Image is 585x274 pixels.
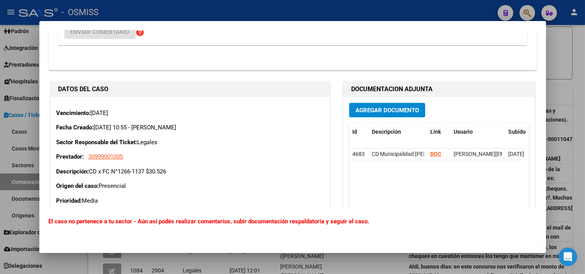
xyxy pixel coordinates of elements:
datatable-header-cell: Link [427,124,451,140]
span: [DATE] [508,151,524,157]
p: [DATE] [57,109,324,118]
strong: Prioridad: [57,197,82,204]
strong: Prestador: [57,153,84,160]
span: Media [82,197,98,204]
p: CD x FC N°1266-1137 $30.526 [57,167,324,176]
p: Presencial [57,182,324,191]
h1: DOCUMENTACION ADJUNTA [351,85,527,94]
span: Agregar Documento [355,107,419,114]
button: Enviar comentario [64,25,136,39]
strong: Origen del caso: [57,182,99,189]
span: Link [430,129,441,135]
strong: Descripción: [57,168,89,175]
span: Subido [508,129,526,135]
iframe: Intercom live chat [558,247,577,266]
span: CD Municipalidad [PERSON_NAME][GEOGRAPHIC_DATA] [372,151,509,157]
mat-icon: help [136,28,145,37]
strong: Fecha Creado: [57,124,94,131]
span: Usuario [454,129,473,135]
strong: Vencimiento: [57,110,91,117]
datatable-header-cell: Subido [505,124,544,140]
p: Legales [57,138,324,147]
span: Descripción [372,129,401,135]
a: DOC [430,151,441,157]
datatable-header-cell: Id [349,124,369,140]
span: Id [352,129,357,135]
p: [DATE] 10:55 - [PERSON_NAME] [57,123,324,132]
datatable-header-cell: Descripción [369,124,427,140]
div: 4683 [352,150,366,159]
span: Enviar comentario [71,28,129,35]
strong: DATOS DEL CASO [58,85,109,93]
span: 30999001005 [89,153,123,160]
strong: Sector Responsable del Ticket: [57,139,138,146]
b: El caso no pertenece a tu sector - Aún así podés realizar comentarios, subir documentación respal... [49,218,369,225]
button: Agregar Documento [349,103,425,117]
datatable-header-cell: Usuario [451,124,505,140]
